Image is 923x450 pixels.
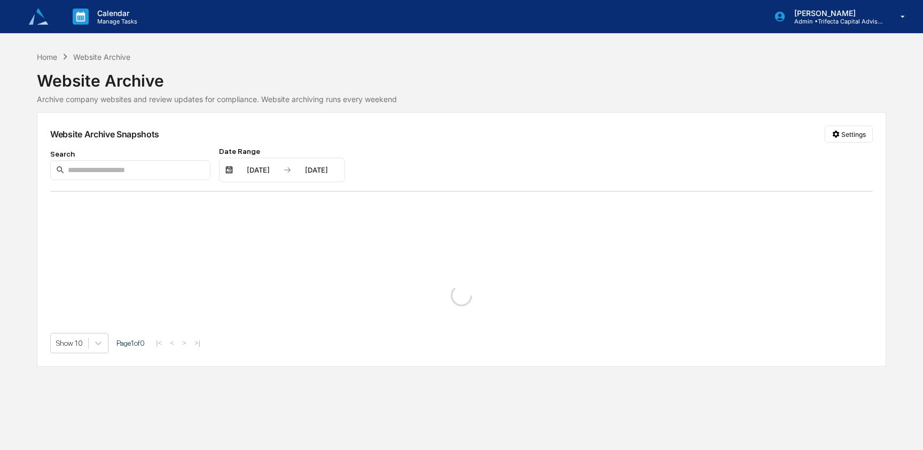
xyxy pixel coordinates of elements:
div: [DATE] [236,166,281,174]
div: [DATE] [294,166,339,174]
button: Settings [825,126,873,143]
div: Website Archive Snapshots [50,129,159,139]
button: < [167,338,177,347]
img: calendar [225,166,233,174]
button: |< [153,338,165,347]
p: Admin • Trifecta Capital Advisors [786,18,885,25]
button: >| [191,338,204,347]
div: Home [37,52,57,61]
img: logo [26,4,51,29]
div: Website Archive [37,63,886,90]
p: Manage Tasks [89,18,143,25]
button: > [179,338,190,347]
div: Date Range [219,147,345,156]
div: Archive company websites and review updates for compliance. Website archiving runs every weekend [37,95,886,104]
div: Search [50,150,210,158]
div: Website Archive [73,52,130,61]
span: Page 1 of 0 [116,339,145,347]
img: arrow right [283,166,292,174]
p: Calendar [89,9,143,18]
p: [PERSON_NAME] [786,9,885,18]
